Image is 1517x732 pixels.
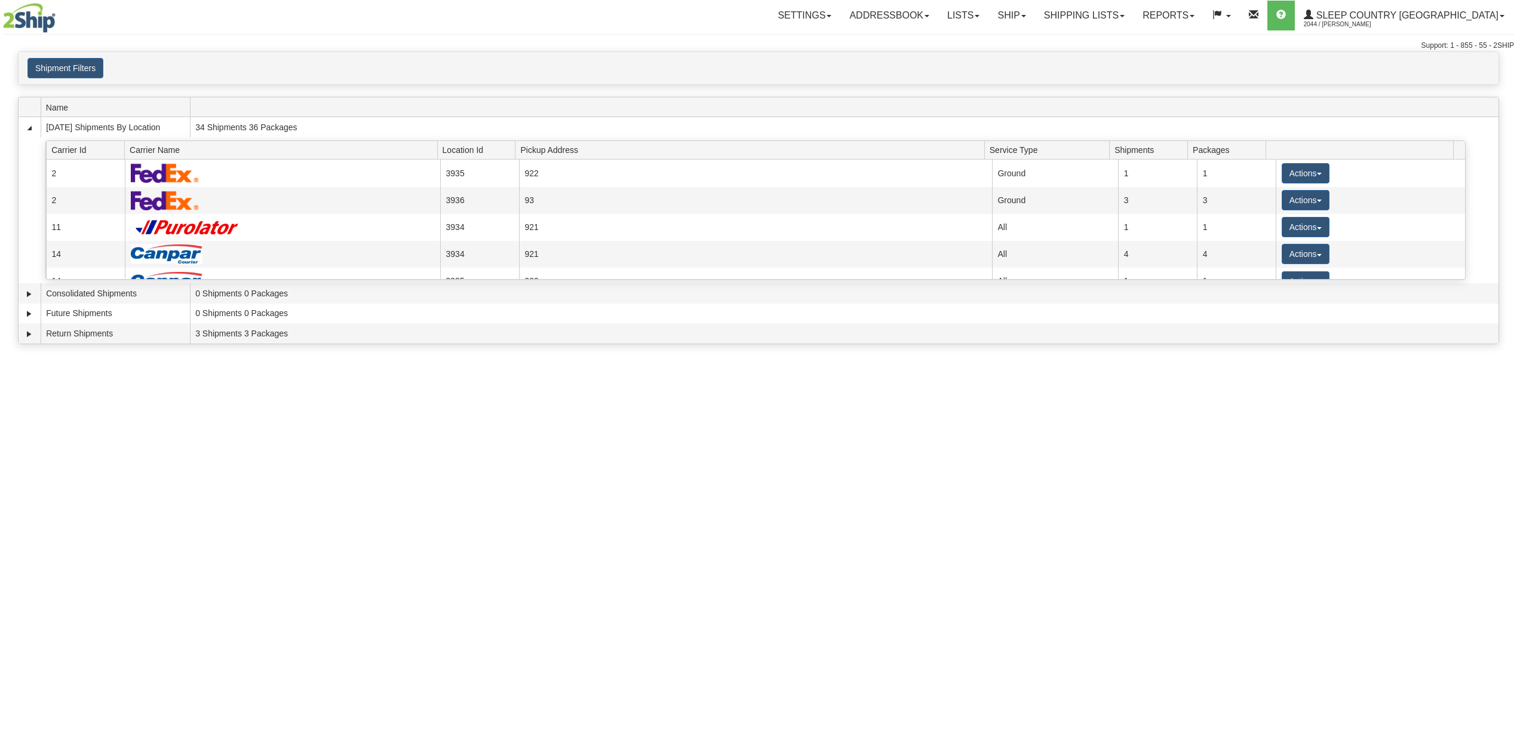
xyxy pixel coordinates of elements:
[1118,160,1197,186] td: 1
[190,283,1498,304] td: 0 Shipments 0 Packages
[519,187,992,214] td: 93
[840,1,938,30] a: Addressbook
[1282,163,1329,183] button: Actions
[1313,10,1498,20] span: Sleep Country [GEOGRAPHIC_DATA]
[1118,241,1197,268] td: 4
[988,1,1034,30] a: Ship
[131,219,244,235] img: Purolator
[1197,160,1276,186] td: 1
[41,283,190,304] td: Consolidated Shipments
[131,163,199,183] img: FedEx Express®
[41,304,190,324] td: Future Shipments
[443,140,515,159] span: Location Id
[992,160,1118,186] td: Ground
[23,308,35,320] a: Expand
[519,214,992,241] td: 921
[992,268,1118,295] td: All
[46,98,190,117] span: Name
[520,140,984,159] span: Pickup Address
[27,58,103,78] button: Shipment Filters
[769,1,840,30] a: Settings
[46,160,125,186] td: 2
[519,241,992,268] td: 921
[990,140,1110,159] span: Service Type
[992,214,1118,241] td: All
[992,241,1118,268] td: All
[41,323,190,344] td: Return Shipments
[3,3,56,33] img: logo2044.jpg
[938,1,988,30] a: Lists
[1118,268,1197,295] td: 1
[1295,1,1513,30] a: Sleep Country [GEOGRAPHIC_DATA] 2044 / [PERSON_NAME]
[440,268,519,295] td: 3935
[46,268,125,295] td: 14
[3,41,1514,51] div: Support: 1 - 855 - 55 - 2SHIP
[1282,271,1329,292] button: Actions
[23,122,35,134] a: Collapse
[440,214,519,241] td: 3934
[1197,241,1276,268] td: 4
[190,117,1498,137] td: 34 Shipments 36 Packages
[1118,187,1197,214] td: 3
[41,117,190,137] td: [DATE] Shipments By Location
[1490,305,1516,427] iframe: chat widget
[131,272,202,291] img: Canpar
[1282,217,1329,237] button: Actions
[190,323,1498,344] td: 3 Shipments 3 Packages
[519,268,992,295] td: 922
[46,187,125,214] td: 2
[1197,268,1276,295] td: 1
[440,187,519,214] td: 3936
[992,187,1118,214] td: Ground
[440,160,519,186] td: 3935
[1282,244,1329,264] button: Actions
[23,328,35,340] a: Expand
[51,140,124,159] span: Carrier Id
[131,244,202,264] img: Canpar
[1197,187,1276,214] td: 3
[190,304,1498,324] td: 0 Shipments 0 Packages
[46,241,125,268] td: 14
[46,214,125,241] td: 11
[1035,1,1134,30] a: Shipping lists
[1193,140,1266,159] span: Packages
[519,160,992,186] td: 922
[23,288,35,300] a: Expand
[440,241,519,268] td: 3934
[1197,214,1276,241] td: 1
[1304,19,1393,30] span: 2044 / [PERSON_NAME]
[130,140,437,159] span: Carrier Name
[1118,214,1197,241] td: 1
[1282,190,1329,210] button: Actions
[1134,1,1203,30] a: Reports
[131,191,199,210] img: FedEx Express®
[1114,140,1187,159] span: Shipments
